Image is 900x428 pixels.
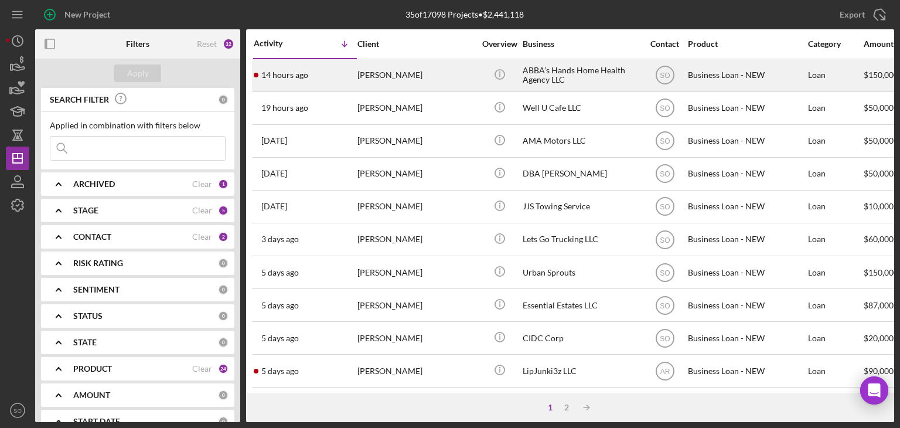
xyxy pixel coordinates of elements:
b: START DATE [73,417,120,426]
text: SO [660,104,670,113]
div: [PERSON_NAME] [357,224,475,255]
b: PRODUCT [73,364,112,373]
button: SO [6,399,29,422]
text: SO [660,137,670,145]
div: Loan [808,257,862,288]
div: Applied in combination with filters below [50,121,226,130]
b: STATUS [73,311,103,321]
b: ARCHIVED [73,179,115,189]
time: 2025-08-26 22:25 [261,70,308,80]
text: AR [660,367,670,375]
div: 0 [218,337,229,348]
div: Business Loan - NEW [688,290,805,321]
div: Loan [808,290,862,321]
div: Overview [478,39,521,49]
b: STAGE [73,206,98,215]
div: Business Loan - NEW [688,191,805,222]
time: 2025-08-25 16:28 [261,202,287,211]
div: Lets Go Trucking LLC [523,224,640,255]
div: Business [523,39,640,49]
div: [PERSON_NAME] [357,290,475,321]
text: SO [660,203,670,211]
div: Apply [127,64,149,82]
div: SHR Builders, Inc. [523,388,640,419]
b: RISK RATING [73,259,123,268]
div: Clear [192,206,212,215]
div: 0 [218,390,229,400]
div: Loan [808,224,862,255]
button: Apply [114,64,161,82]
text: SO [660,72,670,80]
div: [PERSON_NAME] [357,388,475,419]
b: SEARCH FILTER [50,95,109,104]
div: Loan [808,60,862,91]
div: Loan [808,93,862,124]
div: 0 [218,258,229,269]
div: 0 [218,311,229,321]
text: SO [660,301,670,310]
div: Business Loan - NEW [688,125,805,157]
div: CIDC Corp [523,322,640,354]
div: Clear [192,364,212,373]
text: SO [660,334,670,342]
div: ABBA’s Hands Home Health Agency LLC [523,60,640,91]
div: Loan [808,355,862,386]
button: Export [828,3,894,26]
div: [PERSON_NAME] [357,93,475,124]
div: Loan [808,125,862,157]
div: Product [688,39,805,49]
text: SO [13,407,22,414]
div: Business Loan - NEW [688,158,805,189]
div: 24 [218,364,229,374]
div: Business Loan - NEW [688,224,805,255]
div: 0 [218,284,229,295]
div: LipJunki3z LLC [523,355,640,386]
div: Business Loan - NEW [688,257,805,288]
div: 0 [218,416,229,427]
time: 2025-08-22 20:00 [261,366,299,376]
div: 2 [218,232,229,242]
b: AMOUNT [73,390,110,400]
time: 2025-08-25 17:57 [261,169,287,178]
div: Loan [808,322,862,354]
div: 0 [218,94,229,105]
div: Essential Estates LLC [523,290,640,321]
time: 2025-08-25 21:38 [261,136,287,145]
div: Business Loan - NEW [688,322,805,354]
div: Reset [197,39,217,49]
div: Loan [808,191,862,222]
div: Business Loan - NEW [688,93,805,124]
b: SENTIMENT [73,285,120,294]
div: Clear [192,232,212,242]
div: [PERSON_NAME] [357,158,475,189]
div: [PERSON_NAME] [357,191,475,222]
div: 35 of 17098 Projects • $2,441,118 [405,10,524,19]
time: 2025-08-22 20:23 [261,334,299,343]
div: AMA Motors LLC [523,125,640,157]
text: SO [660,269,670,277]
div: Open Intercom Messenger [860,376,888,405]
time: 2025-08-22 21:01 [261,268,299,277]
div: Client [357,39,475,49]
div: Contact [643,39,687,49]
b: CONTACT [73,232,111,242]
time: 2025-08-24 14:01 [261,235,299,244]
div: Business Loan - NEW [688,60,805,91]
div: [PERSON_NAME] [357,125,475,157]
text: SO [660,236,670,244]
div: Business Loan - NEW [688,355,805,386]
div: Loan [808,388,862,419]
button: New Project [35,3,122,26]
div: Urban Sprouts [523,257,640,288]
div: JJS Towing Service [523,191,640,222]
div: [PERSON_NAME] [357,60,475,91]
div: New Project [64,3,110,26]
div: 1 [218,179,229,189]
time: 2025-08-22 20:40 [261,301,299,310]
div: 5 [218,205,229,216]
b: STATE [73,338,97,347]
div: Export [840,3,865,26]
div: 1 [542,403,558,412]
div: 32 [223,38,234,50]
div: [PERSON_NAME] [357,355,475,386]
